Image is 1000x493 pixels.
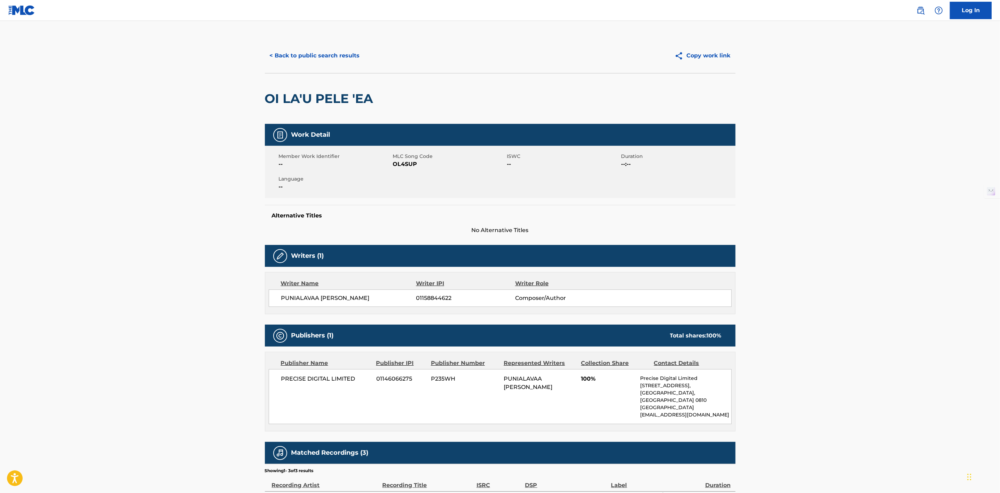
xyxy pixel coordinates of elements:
[670,332,722,340] div: Total shares:
[291,332,334,340] h5: Publishers (1)
[279,160,391,168] span: --
[621,153,734,160] span: Duration
[640,389,731,404] p: [GEOGRAPHIC_DATA], [GEOGRAPHIC_DATA] 0810
[376,375,426,383] span: 01146066275
[675,51,687,60] img: Copy work link
[393,160,505,168] span: OL4SUP
[272,212,729,219] h5: Alternative Titles
[515,279,605,288] div: Writer Role
[525,474,608,490] div: DSP
[272,474,379,490] div: Recording Artist
[265,468,314,474] p: Showing 1 - 3 of 3 results
[705,474,732,490] div: Duration
[581,375,635,383] span: 100%
[640,382,731,389] p: [STREET_ADDRESS],
[504,375,552,390] span: PUNIALAVAA [PERSON_NAME]
[640,404,731,411] p: [GEOGRAPHIC_DATA]
[281,279,416,288] div: Writer Name
[265,47,365,64] button: < Back to public search results
[916,6,925,15] img: search
[383,474,473,490] div: Recording Title
[281,375,371,383] span: PRECISE DIGITAL LIMITED
[279,175,391,183] span: Language
[504,359,576,367] div: Represented Writers
[914,3,928,17] a: Public Search
[967,467,971,487] div: Drag
[965,460,1000,493] iframe: Chat Widget
[654,359,722,367] div: Contact Details
[507,160,620,168] span: --
[276,449,284,457] img: Matched Recordings
[932,3,946,17] div: Help
[935,6,943,15] img: help
[265,91,377,106] h2: OI LA'U PELE 'EA
[416,294,515,302] span: 01158844622
[640,375,731,382] p: Precise Digital Limited
[281,294,416,302] span: PUNIALAVAA [PERSON_NAME]
[621,160,734,168] span: --:--
[376,359,426,367] div: Publisher IPI
[581,359,648,367] div: Collection Share
[291,131,330,139] h5: Work Detail
[950,2,992,19] a: Log In
[291,449,369,457] h5: Matched Recordings (3)
[291,252,324,260] h5: Writers (1)
[431,375,498,383] span: P235WH
[416,279,515,288] div: Writer IPI
[393,153,505,160] span: MLC Song Code
[8,5,35,15] img: MLC Logo
[281,359,371,367] div: Publisher Name
[279,183,391,191] span: --
[276,131,284,139] img: Work Detail
[279,153,391,160] span: Member Work Identifier
[507,153,620,160] span: ISWC
[276,332,284,340] img: Publishers
[707,332,722,339] span: 100 %
[670,47,735,64] button: Copy work link
[515,294,605,302] span: Composer/Author
[276,252,284,260] img: Writers
[611,474,702,490] div: Label
[640,411,731,419] p: [EMAIL_ADDRESS][DOMAIN_NAME]
[477,474,522,490] div: ISRC
[431,359,498,367] div: Publisher Number
[265,226,735,234] span: No Alternative Titles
